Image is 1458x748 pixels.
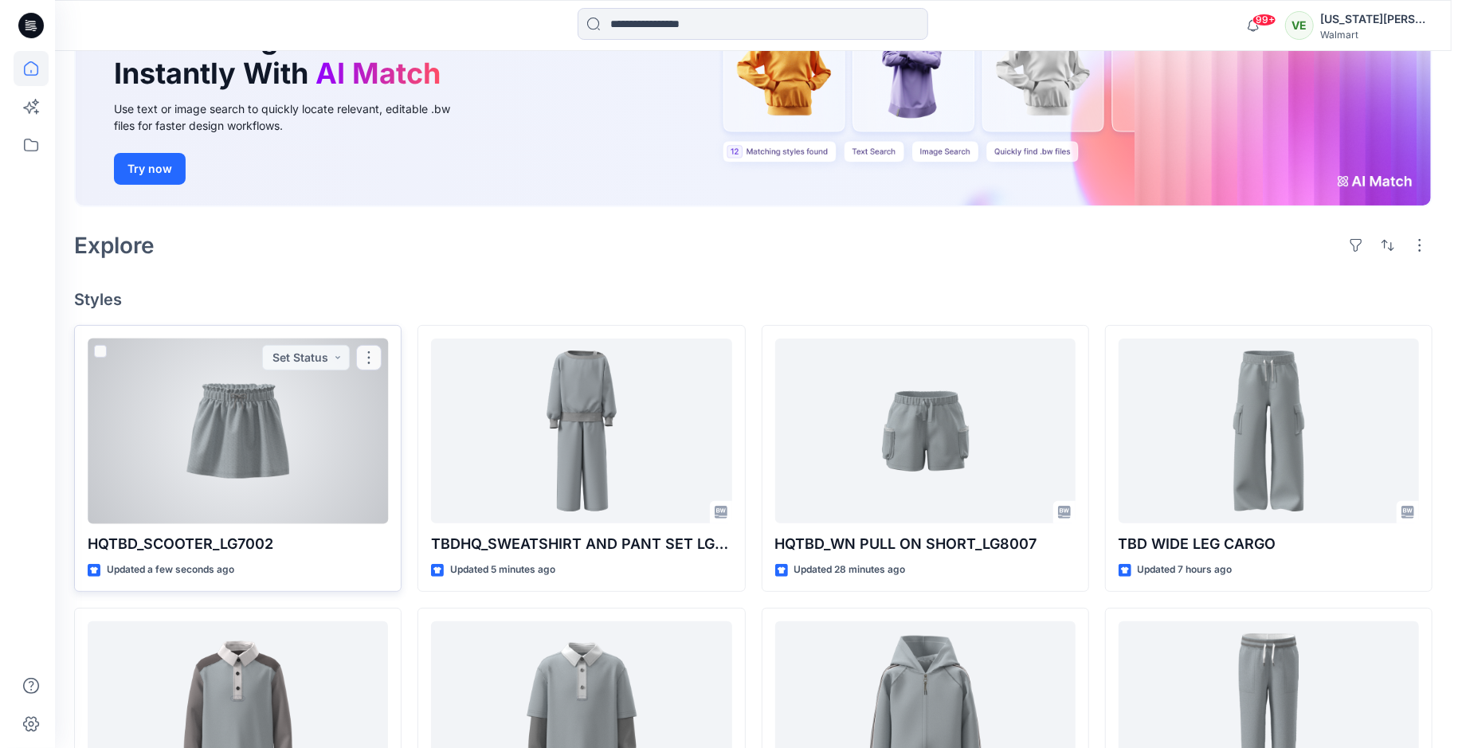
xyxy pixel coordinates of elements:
[100,562,227,578] p: Updated a few seconds ago
[1245,14,1269,26] span: 99+
[1111,533,1412,555] p: TBD WIDE LEG CARGO
[107,153,178,185] button: Try now
[80,533,381,555] p: HQTBD_SCOOTER_LG7002
[107,100,465,134] div: Use text or image search to quickly locate relevant, editable .bw files for faster design workflows.
[768,339,1068,524] a: HQTBD_WN PULL ON SHORT_LG8007
[67,233,147,258] h2: Explore
[1111,339,1412,524] a: TBD WIDE LEG CARGO
[80,339,381,524] a: HQTBD_SCOOTER_LG7002
[768,533,1068,555] p: HQTBD_WN PULL ON SHORT_LG8007
[308,56,433,91] span: AI Match
[1313,10,1425,29] div: [US_STATE][PERSON_NAME]
[107,22,441,90] h1: Find the Right Garment Instantly With
[1313,29,1425,41] div: Walmart
[787,562,899,578] p: Updated 28 minutes ago
[424,533,724,555] p: TBDHQ_SWEATSHIRT AND PANT SET LG4001 LG9000
[1131,562,1225,578] p: Updated 7 hours ago
[67,290,1425,309] h4: Styles
[1278,11,1307,40] div: VE
[424,339,724,524] a: TBDHQ_SWEATSHIRT AND PANT SET LG4001 LG9000
[443,562,548,578] p: Updated 5 minutes ago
